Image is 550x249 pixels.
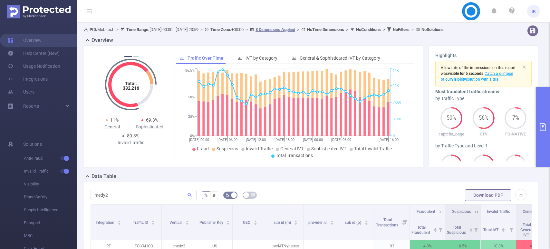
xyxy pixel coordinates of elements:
div: by Traffic Type [435,95,532,102]
i: icon: caret-up [186,220,189,222]
span: Traffic ID [133,220,149,225]
tspan: 3,500 [393,117,401,121]
a: Usage Notification [8,60,60,73]
b: No Filters [393,27,410,32]
span: Fraud [197,146,209,151]
div: Sort [469,227,473,231]
span: Vertical [169,220,183,225]
span: Invalid Traffic [246,146,273,151]
span: Total Fraudulent [411,225,431,235]
i: icon: caret-down [433,229,437,231]
i: icon: caret-down [294,222,298,224]
p: CTV [468,131,500,137]
tspan: 11K [393,84,399,88]
a: Reports [23,100,39,113]
span: > [295,27,301,32]
tspan: Total: [125,81,137,86]
i: icon: caret-down [364,222,368,224]
span: 11% [110,117,119,123]
span: Total Transactions [376,218,399,227]
tspan: 50% [188,95,195,99]
span: 80.3% [127,133,139,138]
span: 56% [473,115,495,121]
span: IVT by Category [246,55,277,61]
span: > [244,27,250,32]
i: icon: caret-up [118,220,121,222]
tspan: 0 [393,134,395,138]
span: Traffic Over Time [188,55,223,61]
p: captcha_page [435,131,468,137]
span: > [344,27,350,32]
tspan: 7,000 [393,100,401,105]
span: Integration [96,220,115,225]
span: Invalid Traffic [24,165,77,178]
span: Sophisticated IVT [311,146,346,151]
span: sub id (m) [274,220,292,225]
tspan: [DATE] 00:00 [303,138,323,142]
button: icon: close [522,64,526,71]
span: Total Invalid Traffic [354,146,392,151]
a: Help Center (New) [8,47,60,60]
b: No Time Dimensions [307,27,344,32]
div: by Traffic Type and Level 1 [435,143,532,149]
span: % [204,193,207,198]
span: MRC [24,229,77,242]
span: IK [532,5,536,18]
div: Sort [151,220,155,224]
i: icon: caret-up [502,227,505,229]
span: General & Sophisticated IVT by Category [300,55,380,61]
i: icon: caret-up [433,227,437,229]
b: PID: [90,27,97,32]
span: Reports [23,104,39,109]
i: icon: close [522,65,526,69]
input: Search... [91,190,197,200]
span: Supply Intelligence [24,204,77,216]
b: No Conditions [356,27,381,32]
tspan: [DATE] 06:00 [331,138,351,142]
b: Most fraudulent traffic streams [435,89,499,94]
h3: Highlights [435,52,532,59]
div: Sort [117,220,121,224]
button: 1 [124,56,132,57]
b: Visibility [451,77,466,82]
span: Brand Safety [24,191,77,204]
i: Filter menu [471,219,480,240]
div: Sort [254,220,257,224]
u: 8 Dimensions Applied [256,27,295,32]
b: Time Zone: [210,27,231,32]
span: > [381,27,387,32]
span: Visibility [24,178,77,191]
span: General IVT [280,146,304,151]
span: Suspicious [452,209,471,214]
tspan: [DATE] 12:00 [246,138,266,142]
h2: Data Table [92,173,116,180]
div: Sort [226,220,230,224]
button: Download PDF [465,189,511,201]
tspan: [DATE] 18:00 [275,138,294,142]
tspan: [DATE] 06:00 [217,138,237,142]
span: General IVT [523,209,542,214]
i: Filter menu [400,204,410,240]
div: Sort [364,220,368,224]
i: icon: caret-down [118,222,121,224]
div: Sort [433,227,437,231]
span: Anti-Fraud [24,152,77,165]
tspan: 14K [393,69,399,73]
i: icon: caret-down [151,222,155,224]
span: Solutions [23,138,42,151]
span: Mobitech [DATE] 00:00 - [DATE] 23:59 +00:00 [84,27,444,32]
div: Sophisticated [131,124,169,130]
span: sub id (p) [345,220,362,225]
span: Total Transactions [276,153,313,158]
i: icon: caret-down [227,222,230,224]
b: visible for 5 seconds [448,71,483,76]
b: No Solutions [421,27,444,32]
tspan: 25% [188,115,195,119]
tspan: [DATE] 16:00 [379,138,399,142]
b: Time Range: [126,27,150,32]
tspan: 382,216 [123,85,139,91]
span: Total IVT [483,228,499,232]
div: Invalid Traffic [112,139,150,146]
span: > [410,27,416,32]
i: icon: caret-up [254,220,257,222]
